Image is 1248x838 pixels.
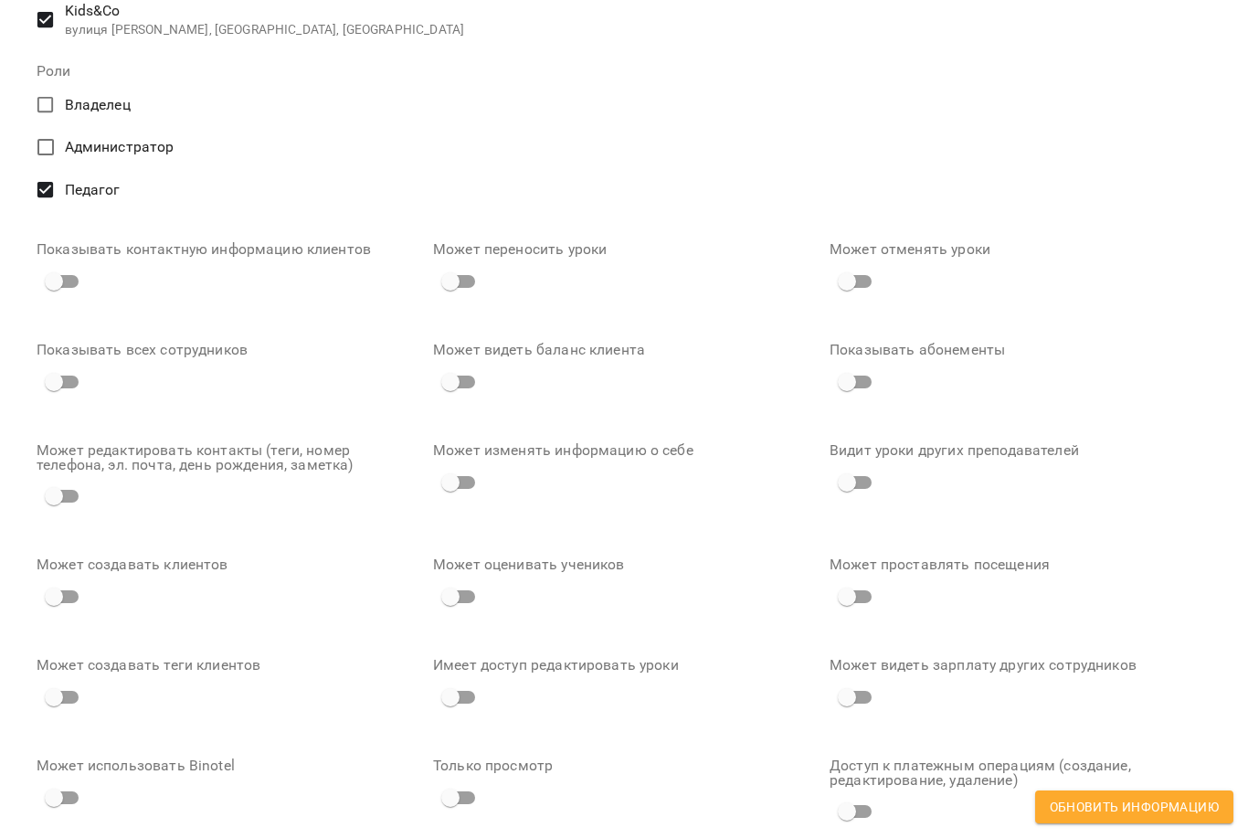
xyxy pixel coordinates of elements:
label: Может оценивать учеников [433,557,815,572]
label: Может видеть баланс клиента [433,343,815,357]
label: Может использовать Binotel [37,758,418,773]
span: Педагог [65,179,121,201]
label: Имеет доступ редактировать уроки [433,658,815,673]
label: Может создавать клиентов [37,557,418,572]
label: Может изменять информацию о себе [433,443,815,458]
label: Роли [37,64,613,79]
label: Может создавать теги клиентов [37,658,418,673]
label: Показывать абонементы [830,343,1211,357]
label: Доступ к платежным операциям (создание, редактирование, удаление) [830,758,1211,787]
span: Владелец [65,94,131,116]
label: Может отменять уроки [830,242,1211,257]
label: Может переносить уроки [433,242,815,257]
label: Показывать всех сотрудников [37,343,418,357]
span: Администратор [65,136,175,158]
label: Видит уроки других преподавателей [830,443,1211,458]
button: Обновить информацию [1035,790,1233,823]
label: Может проставлять посещения [830,557,1211,572]
label: Может редактировать контакты (теги, номер телефона, эл. почта, день рождения, заметка) [37,443,418,472]
span: Обновить информацию [1050,796,1219,818]
label: Только просмотр [433,758,815,773]
p: вулиця [PERSON_NAME], [GEOGRAPHIC_DATA], [GEOGRAPHIC_DATA] [65,21,465,39]
label: Показывать контактную информацию клиентов [37,242,418,257]
label: Может видеть зарплату других сотрудников [830,658,1211,673]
